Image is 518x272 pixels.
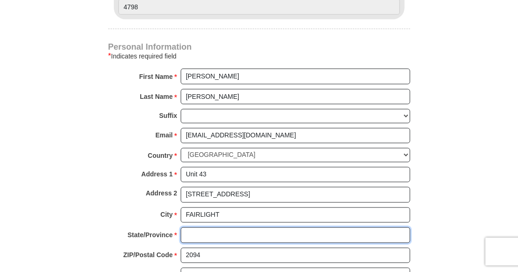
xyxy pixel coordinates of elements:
[108,51,410,62] div: Indicates required field
[108,43,410,51] h4: Personal Information
[139,70,173,83] strong: First Name
[140,90,173,103] strong: Last Name
[159,109,177,122] strong: Suffix
[146,187,177,200] strong: Address 2
[123,249,173,262] strong: ZIP/Postal Code
[148,149,173,162] strong: Country
[128,229,173,242] strong: State/Province
[156,129,173,142] strong: Email
[141,168,173,181] strong: Address 1
[160,208,172,221] strong: City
